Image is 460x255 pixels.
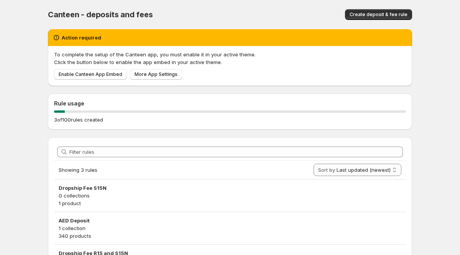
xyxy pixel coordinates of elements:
span: Canteen - deposits and fees [48,10,153,19]
h2: Action required [62,34,101,41]
p: 1 product [59,199,401,207]
span: Showing 3 rules [59,167,97,173]
p: 1 collection [59,224,401,232]
p: 3 of 100 rules created [54,116,103,123]
a: Enable Canteen App Embed [54,69,127,80]
h3: Dropship Fee S15N [59,184,401,192]
p: 0 collections [59,192,401,199]
span: Enable Canteen App Embed [59,71,122,77]
span: More App Settings [135,71,177,77]
h2: Rule usage [54,100,406,107]
p: 340 products [59,232,401,240]
a: More App Settings [130,69,182,80]
button: Create deposit & fee rule [345,9,412,20]
p: Click the button below to enable the app embed in your active theme. [54,58,406,66]
span: Create deposit & fee rule [350,12,407,18]
input: Filter rules [69,146,403,157]
p: To complete the setup of the Canteen app, you must enable it in your active theme. [54,51,406,58]
h3: AED Deposit [59,217,401,224]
